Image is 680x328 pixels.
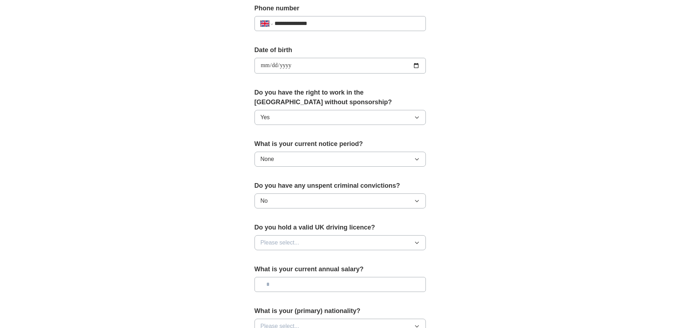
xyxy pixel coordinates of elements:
[255,88,426,107] label: Do you have the right to work in the [GEOGRAPHIC_DATA] without sponsorship?
[255,139,426,149] label: What is your current notice period?
[261,197,268,205] span: No
[255,110,426,125] button: Yes
[255,181,426,191] label: Do you have any unspent criminal convictions?
[261,238,299,247] span: Please select...
[255,223,426,232] label: Do you hold a valid UK driving licence?
[255,235,426,250] button: Please select...
[255,193,426,208] button: No
[261,155,274,163] span: None
[261,113,270,122] span: Yes
[255,4,426,13] label: Phone number
[255,264,426,274] label: What is your current annual salary?
[255,45,426,55] label: Date of birth
[255,152,426,167] button: None
[255,306,426,316] label: What is your (primary) nationality?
